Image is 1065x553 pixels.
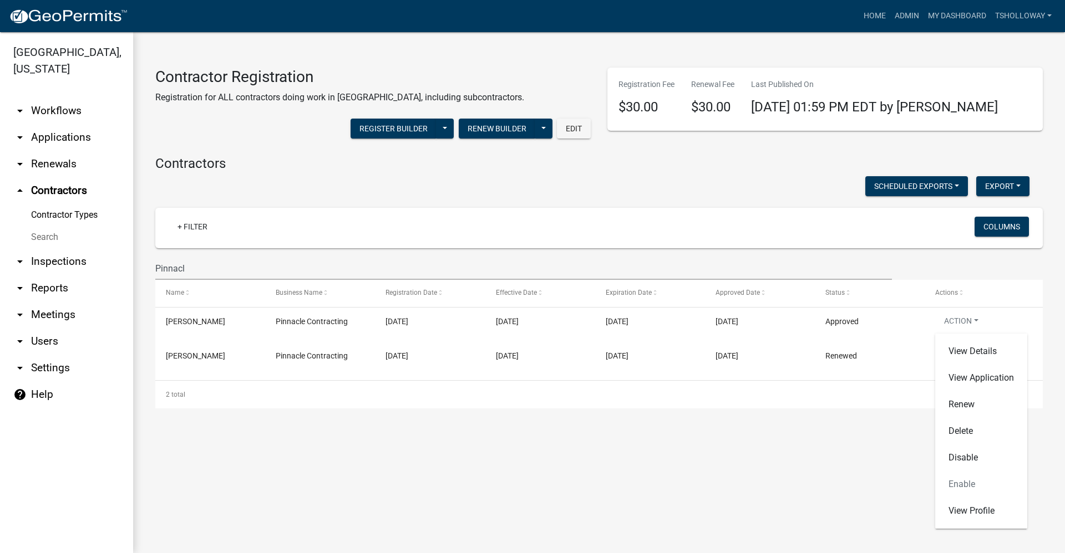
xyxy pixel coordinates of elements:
button: Action [935,315,987,331]
datatable-header-cell: Effective Date [485,280,595,306]
span: Approved Date [716,289,760,296]
i: arrow_drop_down [13,157,27,171]
a: My Dashboard [924,6,991,27]
a: View Details [935,338,1027,365]
datatable-header-cell: Expiration Date [595,280,705,306]
span: Renewed [825,351,857,360]
a: Disable [935,444,1027,471]
a: View Profile [935,498,1027,524]
datatable-header-cell: Actions [925,280,1034,306]
i: arrow_drop_down [13,281,27,295]
i: arrow_drop_down [13,335,27,348]
span: Name [166,289,184,296]
span: 01/02/2025 [716,317,738,326]
span: Expiration Date [606,289,652,296]
div: 2 total [155,381,1043,408]
a: Delete [935,418,1027,444]
span: 01/02/2025 [496,317,519,326]
i: arrow_drop_up [13,184,27,197]
span: Bobby Hart [166,351,225,360]
h4: Contractors [155,156,1043,172]
button: Scheduled Exports [865,176,968,196]
i: arrow_drop_down [13,255,27,268]
p: Renewal Fee [691,79,734,90]
input: Search for contractors [155,257,892,280]
a: Admin [890,6,924,27]
p: Registration Fee [618,79,674,90]
span: Pinnacle Contracting [276,351,348,360]
div: Action [935,334,1027,529]
a: Renew [935,391,1027,418]
datatable-header-cell: Approved Date [705,280,815,306]
span: Status [825,289,845,296]
datatable-header-cell: Business Name [265,280,375,306]
a: tsholloway [991,6,1056,27]
span: Effective Date [496,289,537,296]
i: arrow_drop_down [13,131,27,144]
i: arrow_drop_down [13,104,27,117]
a: View Application [935,365,1027,391]
i: help [13,388,27,401]
button: Edit [557,119,591,139]
h4: $30.00 [691,99,734,115]
i: arrow_drop_down [13,308,27,321]
span: 12/31/2024 [606,351,628,360]
span: 12/31/2025 [606,317,628,326]
p: Last Published On [751,79,998,90]
span: Business Name [276,289,322,296]
h4: $30.00 [618,99,674,115]
button: Register Builder [351,119,437,139]
span: Registration Date [386,289,437,296]
span: Pinnacle Contracting [276,317,348,326]
p: Registration for ALL contractors doing work in [GEOGRAPHIC_DATA], including subcontractors. [155,91,524,104]
i: arrow_drop_down [13,361,27,375]
a: + Filter [169,217,216,237]
span: [DATE] 01:59 PM EDT by [PERSON_NAME] [751,99,998,115]
button: Columns [975,217,1029,237]
datatable-header-cell: Name [155,280,265,306]
span: Approved [825,317,859,326]
datatable-header-cell: Registration Date [375,280,485,306]
datatable-header-cell: Status [815,280,925,306]
button: Renew Builder [459,119,535,139]
span: 01/02/2025 [386,317,408,326]
span: 06/05/2024 [496,351,519,360]
a: Home [859,6,890,27]
span: 06/05/2024 [716,351,738,360]
span: Bobby Hart [166,317,225,326]
span: 06/05/2024 [386,351,408,360]
h3: Contractor Registration [155,68,524,86]
span: Actions [935,289,958,296]
button: Export [976,176,1029,196]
